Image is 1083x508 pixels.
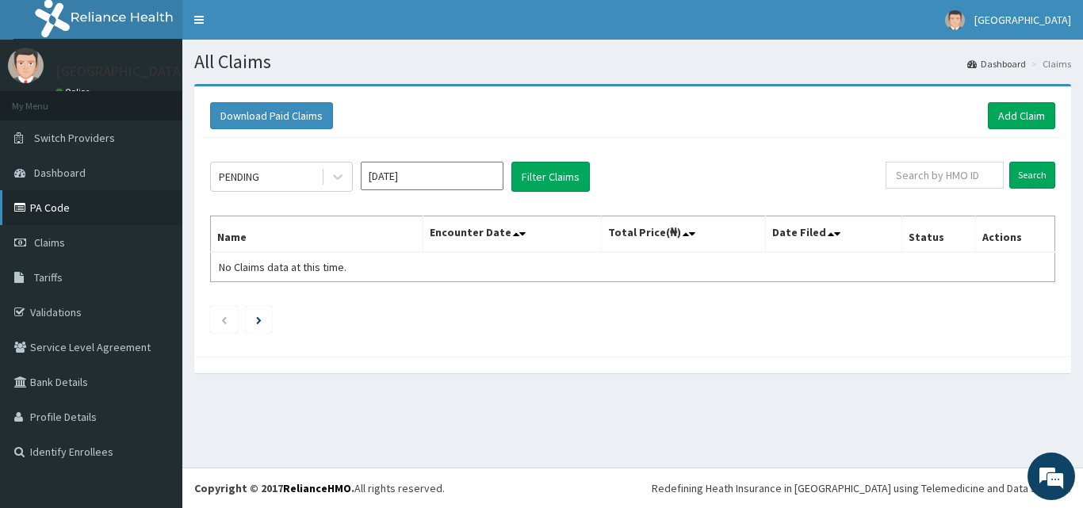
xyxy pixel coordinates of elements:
h1: All Claims [194,52,1071,72]
th: Actions [975,216,1054,253]
img: d_794563401_company_1708531726252_794563401 [29,79,64,119]
a: Online [55,86,94,97]
a: Add Claim [988,102,1055,129]
span: Tariffs [34,270,63,285]
th: Encounter Date [423,216,601,253]
a: Next page [256,312,262,327]
footer: All rights reserved. [182,468,1083,508]
span: We're online! [92,153,219,313]
span: Dashboard [34,166,86,180]
strong: Copyright © 2017 . [194,481,354,495]
button: Download Paid Claims [210,102,333,129]
span: Switch Providers [34,131,115,145]
th: Date Filed [766,216,902,253]
input: Search [1009,162,1055,189]
span: [GEOGRAPHIC_DATA] [974,13,1071,27]
div: PENDING [219,169,259,185]
div: Redefining Heath Insurance in [GEOGRAPHIC_DATA] using Telemedicine and Data Science! [652,480,1071,496]
a: Previous page [220,312,228,327]
textarea: Type your message and hit 'Enter' [8,339,302,395]
input: Select Month and Year [361,162,503,190]
a: Dashboard [967,57,1026,71]
input: Search by HMO ID [886,162,1004,189]
img: User Image [945,10,965,30]
img: User Image [8,48,44,83]
a: RelianceHMO [283,481,351,495]
li: Claims [1028,57,1071,71]
th: Status [902,216,976,253]
span: Claims [34,235,65,250]
div: Chat with us now [82,89,266,109]
button: Filter Claims [511,162,590,192]
th: Name [211,216,423,253]
div: Minimize live chat window [260,8,298,46]
th: Total Price(₦) [601,216,766,253]
span: No Claims data at this time. [219,260,346,274]
p: [GEOGRAPHIC_DATA] [55,64,186,78]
